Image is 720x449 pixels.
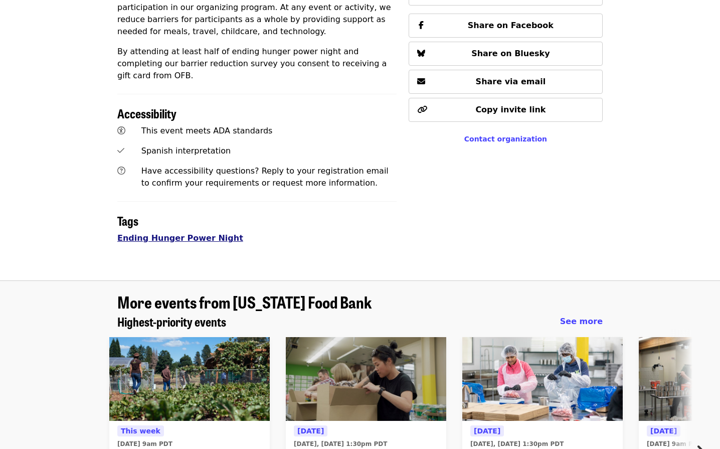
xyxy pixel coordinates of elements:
img: Oct/Nov/Dec - Beaverton: Repack/Sort (age 10+) organized by Oregon Food Bank [462,337,623,421]
a: Highest-priority events [117,315,226,329]
i: question-circle icon [117,166,125,176]
time: [DATE] 9am PDT [117,439,172,448]
span: Share on Facebook [468,21,554,30]
span: Have accessibility questions? Reply to your registration email to confirm your requirements or re... [141,166,389,188]
p: By attending at least half of ending hunger power night and completing our barrier reduction surv... [117,46,397,82]
span: See more [560,317,603,326]
span: This week [121,427,160,435]
span: Share via email [476,77,546,86]
button: Share via email [409,70,603,94]
span: [DATE] [650,427,677,435]
a: Ending Hunger Power Night [117,233,243,243]
button: Share on Facebook [409,14,603,38]
div: Spanish interpretation [141,145,397,157]
i: universal-access icon [117,126,125,135]
button: Share on Bluesky [409,42,603,66]
span: This event meets ADA standards [141,126,273,135]
span: [DATE] [297,427,324,435]
button: Copy invite link [409,98,603,122]
img: Oct/Nov/Dec - Portland: Repack/Sort (age 8+) organized by Oregon Food Bank [286,337,446,421]
img: Portland Dig In!: Eastside Learning Garden (all ages) - Aug/Sept/Oct organized by Oregon Food Bank [109,337,270,421]
time: [DATE] 9am PDT [647,439,702,448]
span: More events from [US_STATE] Food Bank [117,290,372,314]
div: Highest-priority events [109,315,611,329]
span: Highest-priority events [117,313,226,330]
a: See more [560,316,603,328]
span: [DATE] [474,427,500,435]
span: Tags [117,212,138,229]
i: check icon [117,146,124,156]
a: Contact organization [464,135,547,143]
span: Copy invite link [475,105,546,114]
span: Accessibility [117,104,176,122]
time: [DATE], [DATE] 1:30pm PDT [470,439,564,448]
span: Share on Bluesky [471,49,550,58]
time: [DATE], [DATE] 1:30pm PDT [294,439,387,448]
